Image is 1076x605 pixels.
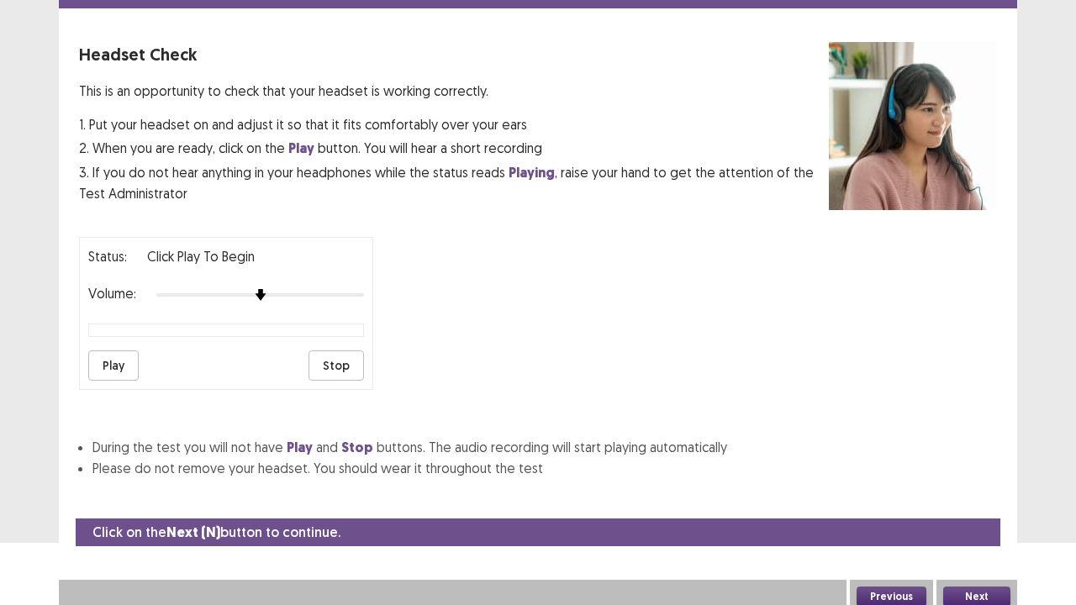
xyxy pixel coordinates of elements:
li: Please do not remove your headset. You should wear it throughout the test [92,458,997,478]
p: This is an opportunity to check that your headset is working correctly. [79,81,829,101]
p: 1. Put your headset on and adjust it so that it fits comfortably over your ears [79,114,829,134]
img: arrow-thumb [255,289,266,301]
p: Status: [88,246,127,266]
p: Volume: [88,283,136,303]
p: 3. If you do not hear anything in your headphones while the status reads , raise your hand to get... [79,162,829,203]
strong: Playing [509,164,555,181]
p: Headset Check [79,42,829,67]
p: Click Play to Begin [147,246,255,266]
img: headset test [829,42,997,210]
button: Play [88,350,139,381]
p: 2. When you are ready, click on the button. You will hear a short recording [79,138,829,159]
strong: Stop [341,439,373,456]
strong: Next (N) [166,523,220,541]
strong: Play [288,139,314,157]
strong: Play [287,439,313,456]
button: Stop [309,350,364,381]
li: During the test you will not have and buttons. The audio recording will start playing automatically [92,437,997,458]
p: Click on the button to continue. [92,522,340,543]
